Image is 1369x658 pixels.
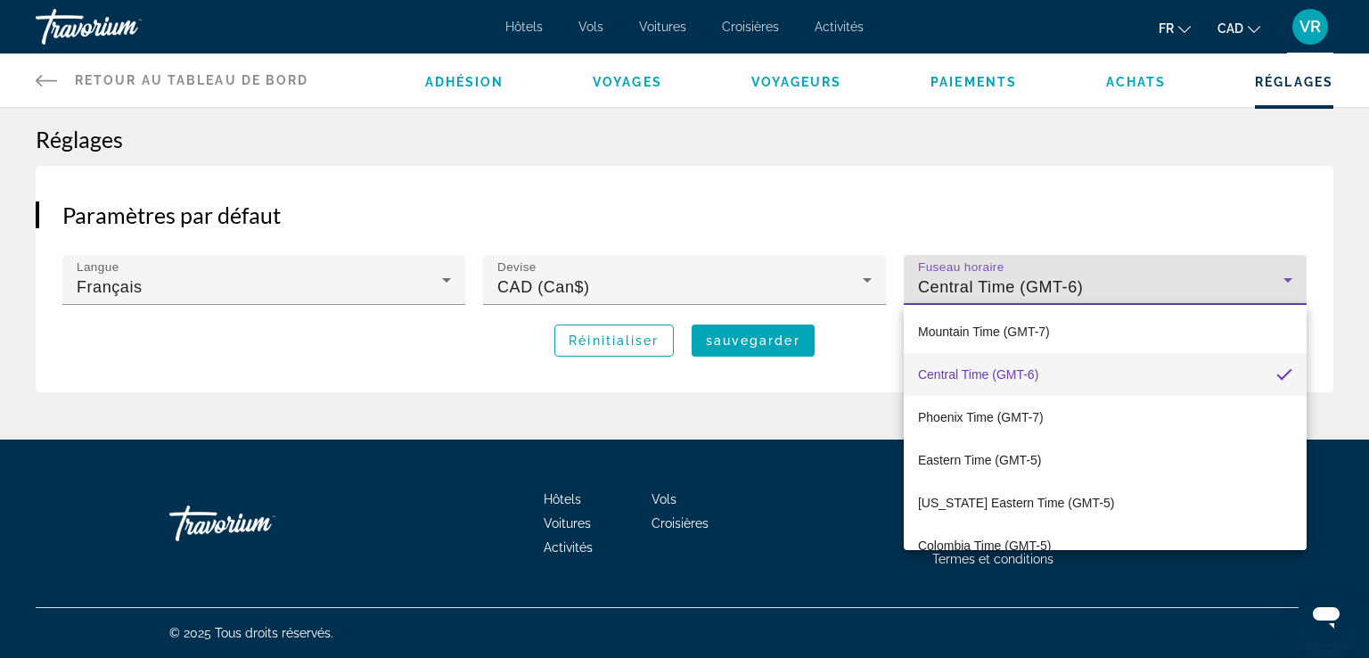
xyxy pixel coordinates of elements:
[918,407,1044,428] span: Phoenix Time (GMT-7)
[1298,587,1355,644] iframe: Bouton de lancement de la fenêtre de messagerie
[918,321,1050,342] span: Mountain Time (GMT-7)
[918,449,1041,471] span: Eastern Time (GMT-5)
[918,535,1051,556] span: Colombia Time (GMT-5)
[918,492,1114,514] span: [US_STATE] Eastern Time (GMT-5)
[918,364,1038,385] span: Central Time (GMT-6)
